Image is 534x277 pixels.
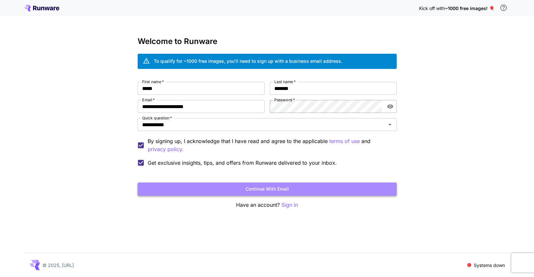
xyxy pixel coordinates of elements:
[419,6,445,11] span: Kick off with
[329,137,360,145] p: terms of use
[445,6,494,11] span: ~1000 free images! 🎈
[497,1,510,14] button: In order to qualify for free credit, you need to sign up with a business email address and click ...
[138,201,397,209] p: Have an account?
[148,145,184,153] p: privacy policy.
[148,145,184,153] button: By signing up, I acknowledge that I have read and agree to the applicable terms of use and
[142,115,172,121] label: Quick question
[42,262,74,269] p: © 2025, [URL]
[142,97,155,103] label: Email
[474,262,505,269] p: Systems down
[385,120,394,129] button: Open
[142,79,164,84] label: First name
[274,97,295,103] label: Password
[384,101,396,112] button: toggle password visibility
[274,79,296,84] label: Last name
[138,37,397,46] h3: Welcome to Runware
[148,137,392,153] p: By signing up, I acknowledge that I have read and agree to the applicable and
[281,201,298,209] button: Sign in
[329,137,360,145] button: By signing up, I acknowledge that I have read and agree to the applicable and privacy policy.
[148,159,337,167] span: Get exclusive insights, tips, and offers from Runware delivered to your inbox.
[154,58,342,64] div: To qualify for ~1000 free images, you’ll need to sign up with a business email address.
[138,183,397,196] button: Continue with email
